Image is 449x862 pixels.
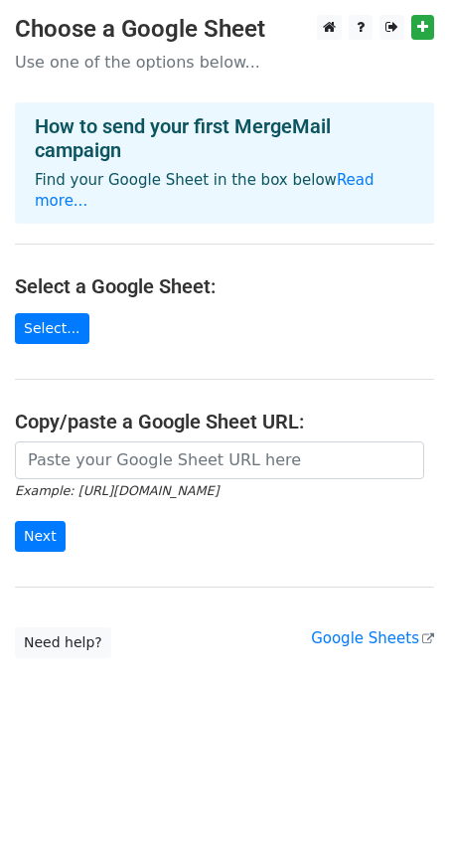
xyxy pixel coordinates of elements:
h4: Copy/paste a Google Sheet URL: [15,410,434,433]
p: Use one of the options below... [15,52,434,73]
a: Read more... [35,171,374,210]
small: Example: [URL][DOMAIN_NAME] [15,483,219,498]
input: Paste your Google Sheet URL here [15,441,424,479]
h3: Choose a Google Sheet [15,15,434,44]
input: Next [15,521,66,552]
a: Google Sheets [311,629,434,647]
a: Select... [15,313,89,344]
h4: How to send your first MergeMail campaign [35,114,414,162]
h4: Select a Google Sheet: [15,274,434,298]
p: Find your Google Sheet in the box below [35,170,414,212]
a: Need help? [15,627,111,658]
